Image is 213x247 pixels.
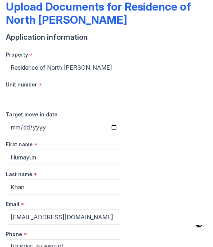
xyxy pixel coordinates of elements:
[6,201,19,208] label: Email
[6,171,32,178] label: Last name
[190,225,208,242] iframe: chat widget
[6,51,28,58] label: Property
[6,141,33,148] label: First name
[6,81,37,88] label: Unit number
[6,111,58,118] label: Target move in date
[6,231,22,238] label: Phone
[6,32,207,42] div: Application information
